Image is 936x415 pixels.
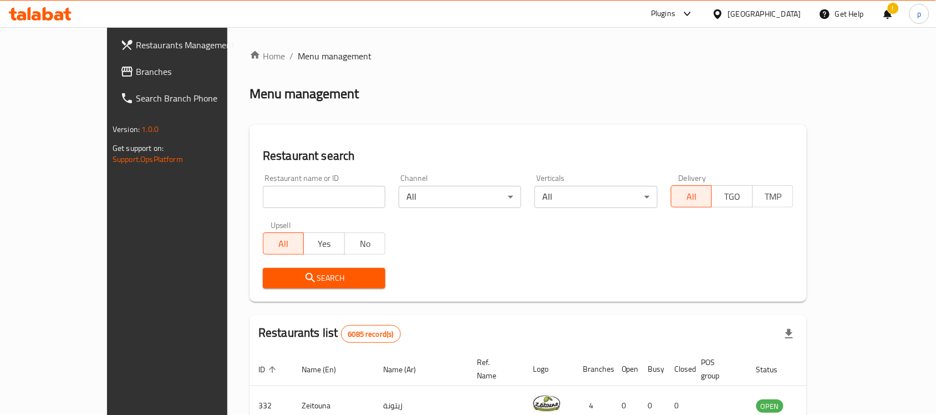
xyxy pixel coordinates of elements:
[289,49,293,63] li: /
[141,122,159,136] span: 1.0.0
[344,232,385,255] button: No
[917,8,921,20] span: p
[613,352,639,386] th: Open
[535,186,657,208] div: All
[701,356,734,382] span: POS group
[268,236,299,252] span: All
[271,221,291,229] label: Upsell
[757,189,789,205] span: TMP
[263,268,385,289] button: Search
[679,174,706,182] label: Delivery
[477,356,511,382] span: Ref. Name
[399,186,521,208] div: All
[136,92,255,105] span: Search Branch Phone
[756,399,784,413] div: OPEN
[113,141,164,155] span: Get support on:
[711,185,752,207] button: TGO
[676,189,708,205] span: All
[113,122,140,136] span: Version:
[349,236,381,252] span: No
[136,65,255,78] span: Branches
[263,232,304,255] button: All
[728,8,801,20] div: [GEOGRAPHIC_DATA]
[639,352,666,386] th: Busy
[302,363,350,376] span: Name (En)
[776,321,802,347] div: Export file
[113,152,183,166] a: Support.OpsPlatform
[666,352,693,386] th: Closed
[308,236,340,252] span: Yes
[524,352,574,386] th: Logo
[671,185,712,207] button: All
[111,58,263,85] a: Branches
[752,185,793,207] button: TMP
[756,363,792,376] span: Status
[250,49,807,63] nav: breadcrumb
[341,325,401,343] div: Total records count
[298,49,372,63] span: Menu management
[258,325,401,343] h2: Restaurants list
[383,363,430,376] span: Name (Ar)
[342,329,400,340] span: 6085 record(s)
[574,352,613,386] th: Branches
[111,85,263,112] a: Search Branch Phone
[756,400,784,413] span: OPEN
[263,186,385,208] input: Search for restaurant name or ID..
[136,38,255,52] span: Restaurants Management
[111,32,263,58] a: Restaurants Management
[250,49,285,63] a: Home
[303,232,344,255] button: Yes
[272,271,377,285] span: Search
[716,189,748,205] span: TGO
[651,7,675,21] div: Plugins
[258,363,279,376] span: ID
[263,148,793,164] h2: Restaurant search
[250,85,359,103] h2: Menu management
